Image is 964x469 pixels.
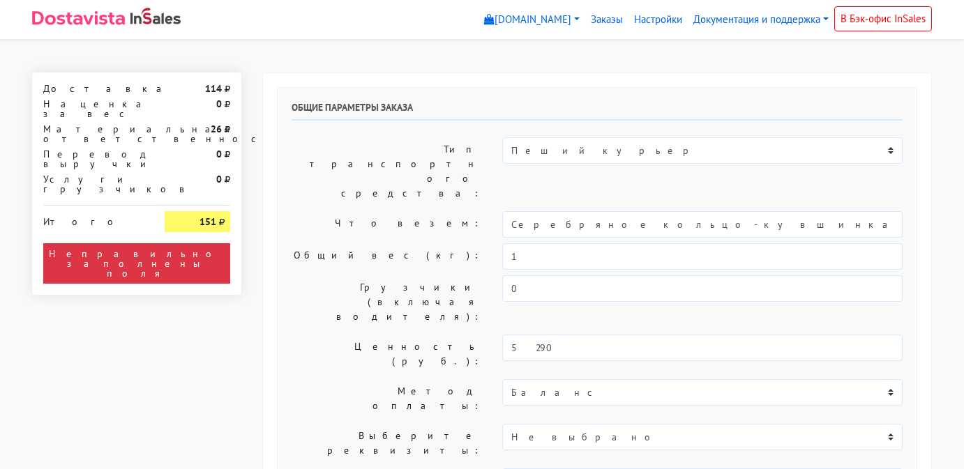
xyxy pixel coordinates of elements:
label: Что везем: [281,211,492,238]
img: Dostavista - срочная курьерская служба доставки [32,11,125,25]
label: Общий вес (кг): [281,243,492,270]
label: Ценность (руб.): [281,335,492,374]
a: [DOMAIN_NAME] [479,6,585,33]
label: Выберите реквизиты: [281,424,492,463]
strong: 114 [205,82,222,95]
div: Доставка [33,84,154,93]
strong: 151 [199,215,216,228]
strong: 0 [216,148,222,160]
label: Тип транспортного средства: [281,137,492,206]
label: Метод оплаты: [281,379,492,418]
label: Грузчики (включая водителя): [281,275,492,329]
a: Документация и поддержка [688,6,834,33]
div: Перевод выручки [33,149,154,169]
strong: 26 [211,123,222,135]
h6: Общие параметры заказа [292,102,903,121]
div: Наценка за вес [33,99,154,118]
a: Заказы [585,6,628,33]
a: В Бэк-офис InSales [834,6,932,31]
strong: 0 [216,173,222,185]
a: Настройки [628,6,688,33]
div: Услуги грузчиков [33,174,154,194]
img: InSales [130,8,181,24]
div: Материальная ответственность [33,124,154,144]
div: Неправильно заполнены поля [43,243,230,284]
strong: 0 [216,98,222,110]
div: Итого [43,211,144,226]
